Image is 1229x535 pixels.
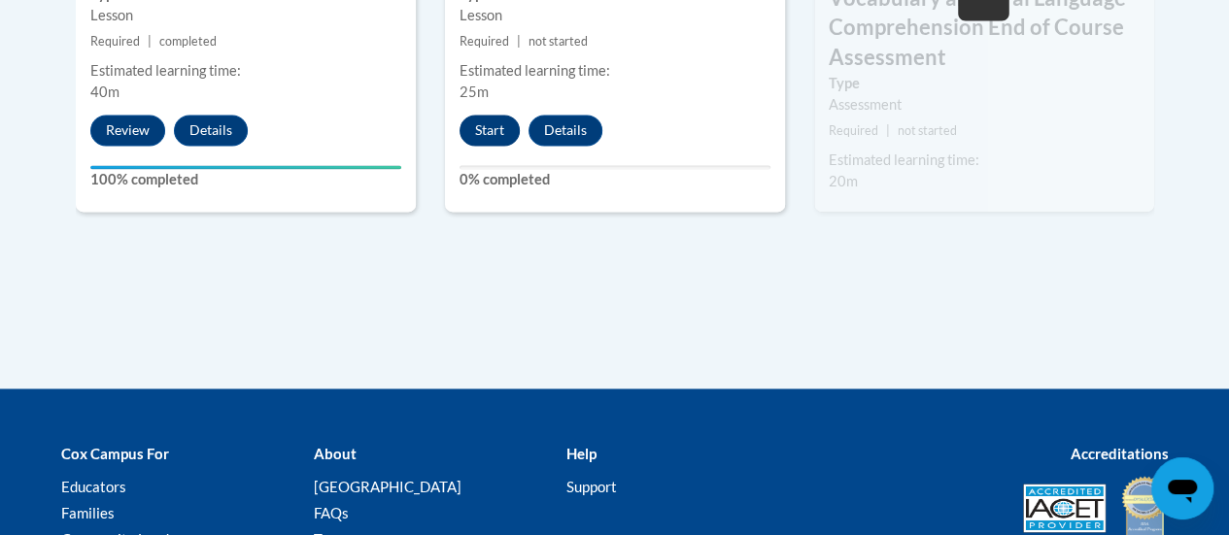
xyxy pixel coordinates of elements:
[460,5,770,26] div: Lesson
[565,477,616,494] a: Support
[90,60,401,82] div: Estimated learning time:
[829,73,1140,94] label: Type
[61,477,126,494] a: Educators
[529,115,602,146] button: Details
[174,115,248,146] button: Details
[829,173,858,189] span: 20m
[460,34,509,49] span: Required
[61,444,169,461] b: Cox Campus For
[90,84,119,100] span: 40m
[829,94,1140,116] div: Assessment
[90,34,140,49] span: Required
[829,150,1140,171] div: Estimated learning time:
[460,169,770,190] label: 0% completed
[1151,457,1213,519] iframe: Button to launch messaging window
[460,115,520,146] button: Start
[565,444,596,461] b: Help
[90,165,401,169] div: Your progress
[313,477,461,494] a: [GEOGRAPHIC_DATA]
[159,34,217,49] span: completed
[886,123,890,138] span: |
[90,5,401,26] div: Lesson
[529,34,588,49] span: not started
[90,115,165,146] button: Review
[1023,484,1106,532] img: Accredited IACET® Provider
[148,34,152,49] span: |
[90,169,401,190] label: 100% completed
[313,503,348,520] a: FAQs
[313,444,356,461] b: About
[517,34,521,49] span: |
[61,503,115,520] a: Families
[1071,444,1169,461] b: Accreditations
[460,84,489,100] span: 25m
[829,123,878,138] span: Required
[898,123,957,138] span: not started
[460,60,770,82] div: Estimated learning time:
